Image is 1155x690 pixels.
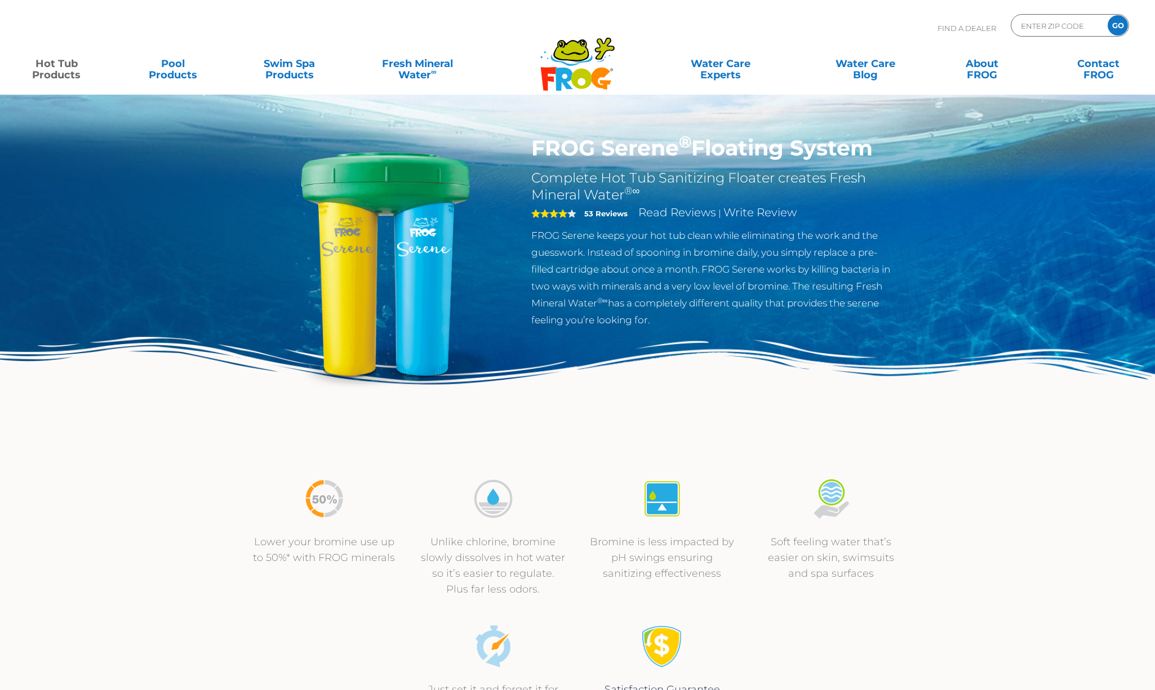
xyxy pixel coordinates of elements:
a: Fresh MineralWater∞ [361,52,474,75]
p: Find A Dealer [938,14,996,42]
p: Soft feeling water that’s easier on skin, swimsuits and spa surfaces [758,534,904,581]
sup: ® [679,132,691,152]
img: icon-atease-self-regulates [641,478,683,520]
p: Bromine is less impacted by pH swings ensuring sanitizing effectiveness [589,534,735,581]
span: | [718,208,721,219]
a: Water CareBlog [820,52,911,75]
a: PoolProducts [128,52,219,75]
input: GO [1108,15,1128,35]
a: Water CareExperts [647,52,794,75]
img: Satisfaction Guarantee Icon [641,625,683,667]
sup: ∞ [431,67,437,76]
sup: ®∞ [597,296,608,305]
p: Lower your bromine use up to 50%* with FROG minerals [251,534,397,566]
h1: FROG Serene Floating System [531,135,899,161]
img: Frog Products Logo [534,23,621,91]
a: Read Reviews [638,206,716,219]
a: AboutFROG [936,52,1027,75]
a: Hot TubProducts [11,52,102,75]
img: icon-bromine-disolves [472,478,514,520]
a: ContactFROG [1053,52,1144,75]
img: icon-soft-feeling [810,478,852,520]
a: Write Review [723,206,797,219]
a: Swim SpaProducts [244,52,335,75]
span: 4 [531,209,567,218]
img: icon-50percent-less [303,478,345,520]
p: FROG Serene keeps your hot tub clean while eliminating the work and the guesswork. Instead of spo... [531,227,899,328]
h2: Complete Hot Tub Sanitizing Floater creates Fresh Mineral Water [531,170,899,203]
strong: 53 Reviews [584,209,628,218]
img: icon-set-and-forget [472,625,514,667]
img: hot-tub-product-serene-floater.png [256,135,514,393]
sup: ®∞ [624,185,640,197]
p: Unlike chlorine, bromine slowly dissolves in hot water so it’s easier to regulate. Plus far less ... [420,534,566,597]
